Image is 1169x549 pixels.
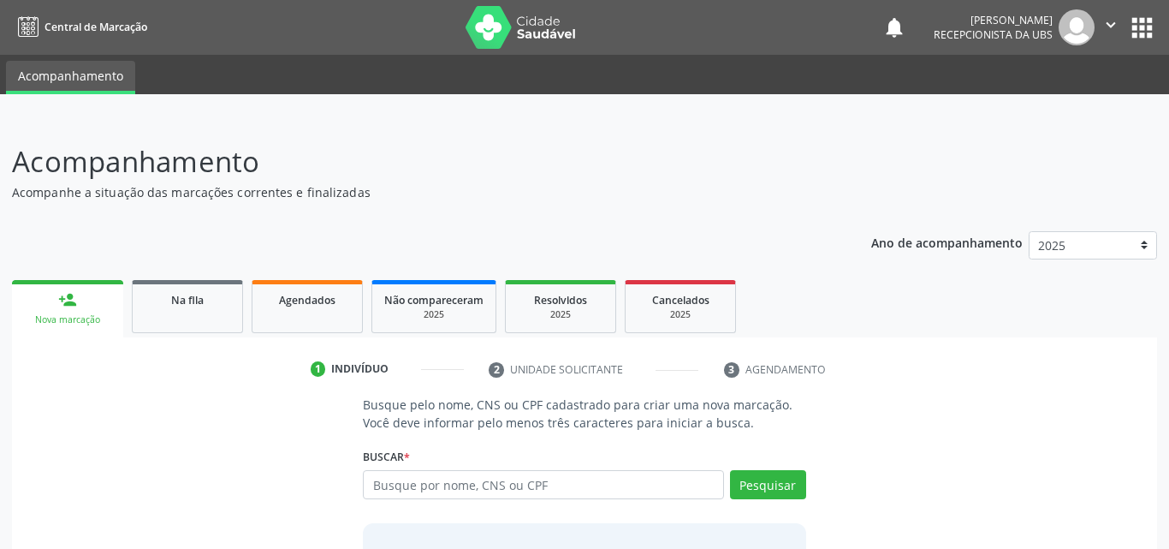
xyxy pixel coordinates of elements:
div: Indivíduo [331,361,389,377]
span: Resolvidos [534,293,587,307]
button: Pesquisar [730,470,806,499]
input: Busque por nome, CNS ou CPF [363,470,724,499]
a: Acompanhamento [6,61,135,94]
a: Central de Marcação [12,13,147,41]
span: Agendados [279,293,335,307]
span: Na fila [171,293,204,307]
span: Central de Marcação [45,20,147,34]
p: Ano de acompanhamento [871,231,1023,253]
p: Busque pelo nome, CNS ou CPF cadastrado para criar uma nova marcação. Você deve informar pelo men... [363,396,806,432]
div: 2025 [384,308,484,321]
img: img [1059,9,1095,45]
i:  [1101,15,1120,34]
div: person_add [58,290,77,309]
label: Buscar [363,444,410,470]
span: Não compareceram [384,293,484,307]
div: [PERSON_NAME] [934,13,1053,27]
span: Recepcionista da UBS [934,27,1053,42]
button: apps [1127,13,1157,43]
div: 2025 [638,308,723,321]
div: 2025 [518,308,603,321]
button:  [1095,9,1127,45]
div: 1 [311,361,326,377]
span: Cancelados [652,293,709,307]
p: Acompanhe a situação das marcações correntes e finalizadas [12,183,814,201]
button: notifications [882,15,906,39]
div: Nova marcação [24,313,111,326]
p: Acompanhamento [12,140,814,183]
